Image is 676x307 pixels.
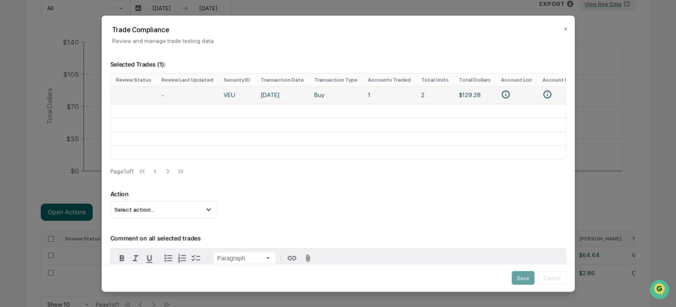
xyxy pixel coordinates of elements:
a: 🖐️Preclearance [5,105,59,120]
p: Action [110,190,566,198]
th: Transaction Date [255,73,309,86]
td: - [156,86,218,104]
th: Security ID [218,73,255,86]
div: Start new chat [29,66,141,74]
th: Account List [495,73,537,86]
th: Total Dollars [453,73,495,86]
div: We're available if you need us! [29,74,109,81]
div: 🗄️ [62,109,69,116]
div: 🖐️ [9,109,15,116]
button: ✕ [564,22,568,36]
button: Italic [128,251,142,265]
th: Review Status [110,73,156,86]
button: Block type [213,252,275,264]
input: Clear [22,39,142,48]
td: Buy [309,86,362,104]
div: 🔎 [9,125,15,132]
th: Total Units [415,73,453,86]
td: [DATE] [255,86,309,104]
svg: • ERIC A LONGMAN & DONNA M LONGMAN DESIGNATED BENE PLAN/TOD [500,90,510,99]
a: Powered byPylon [61,145,104,152]
td: 1 [362,86,415,104]
button: Cancel [538,271,566,285]
span: Select action... [114,206,154,213]
td: $129.28 [453,86,495,104]
p: Selected Trades ( 1 ): [110,50,566,68]
span: Preclearance [17,108,55,117]
span: Pylon [85,146,104,152]
img: 1746055101610-c473b297-6a78-478c-a979-82029cc54cd1 [9,66,24,81]
h2: Trade Compliance [112,26,564,34]
svg: • 0079529781 [542,90,552,99]
p: Review and manage trade testing data [112,37,564,44]
button: Start new chat [146,68,156,79]
button: Underline [142,251,156,265]
p: Comment on all selected trades [110,224,566,242]
th: Account Numbers [537,73,592,86]
button: Attach files [300,252,315,264]
iframe: Open customer support [649,279,672,302]
p: How can we help? [9,18,156,32]
a: 🗄️Attestations [59,105,110,120]
span: Attestations [71,108,106,117]
button: Save [512,271,534,285]
td: 2 [415,86,453,104]
button: Bold [115,251,128,265]
th: Review Last Updated [156,73,218,86]
a: 🔎Data Lookup [5,121,58,137]
td: VEU [218,86,255,104]
div: Page 1 of 1 [110,168,133,175]
th: Transaction Type [309,73,362,86]
th: Accounts Traded [362,73,415,86]
span: Data Lookup [17,125,54,133]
